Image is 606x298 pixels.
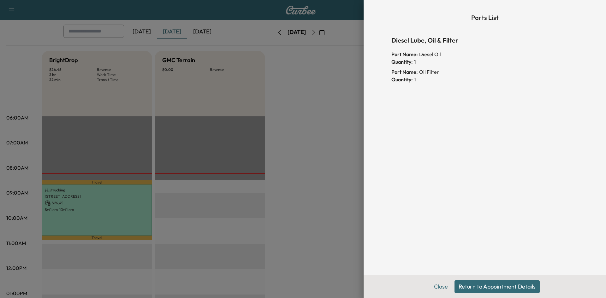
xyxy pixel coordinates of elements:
[391,68,578,76] div: Oil Filter
[391,76,413,83] span: Quantity:
[430,280,452,293] button: Close
[391,58,413,66] span: Quantity:
[391,68,418,76] span: Part Name:
[454,280,540,293] button: Return to Appointment Details
[391,76,578,83] div: 1
[391,58,578,66] div: 1
[391,50,418,58] span: Part Name:
[391,35,578,45] h6: Diesel Lube, Oil & Filter
[391,50,578,58] div: Diesel Oil
[391,13,578,23] h6: Parts List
